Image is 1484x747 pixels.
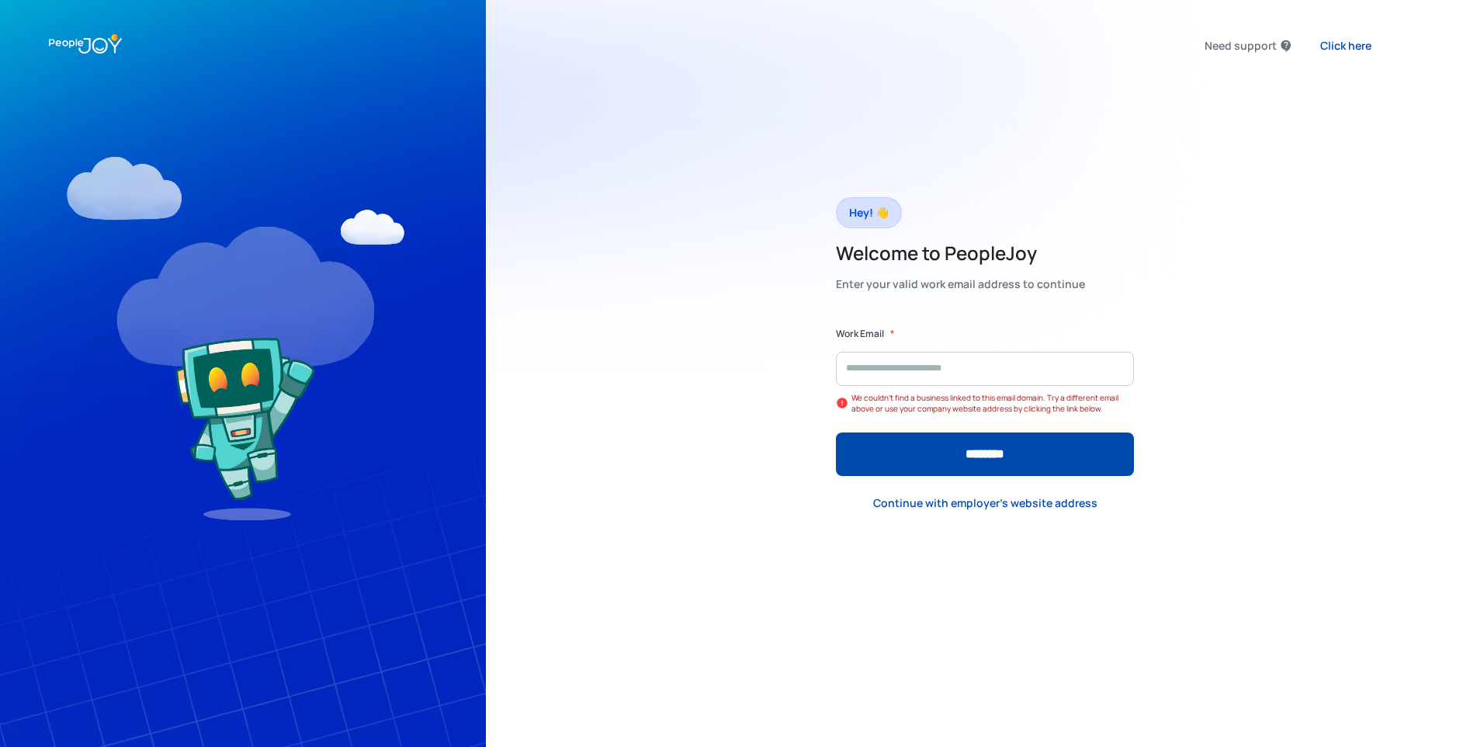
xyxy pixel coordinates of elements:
label: Work Email [836,326,884,342]
div: Hey! 👋 [849,202,889,224]
h2: Welcome to PeopleJoy [836,241,1085,266]
a: Click here [1308,30,1384,61]
div: Enter your valid work email address to continue [836,273,1085,295]
div: Continue with employer's website address [873,495,1097,511]
div: We couldn't find a business linked to this email domain. Try a different email above or use your ... [851,392,1134,414]
div: Need support [1205,35,1277,57]
a: Continue with employer's website address [861,488,1110,519]
div: Click here [1320,38,1371,54]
